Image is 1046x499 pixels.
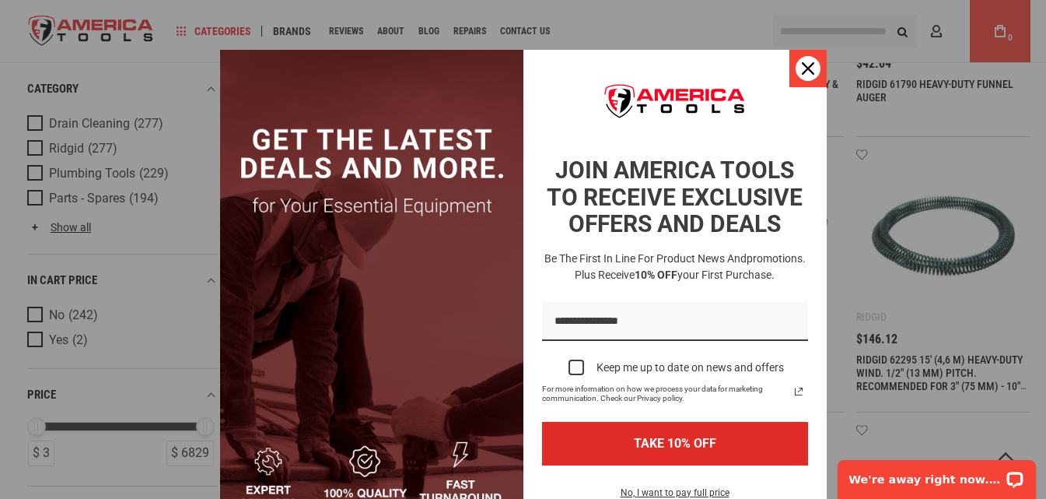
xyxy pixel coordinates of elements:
input: Email field [542,302,808,342]
strong: JOIN AMERICA TOOLS TO RECEIVE EXCLUSIVE OFFERS AND DEALS [547,156,803,237]
h3: Be the first in line for product news and [539,251,811,283]
div: Keep me up to date on news and offers [596,361,784,374]
iframe: LiveChat chat widget [827,450,1046,499]
button: Close [789,50,827,87]
span: For more information on how we process your data for marketing communication. Check our Privacy p... [542,385,789,403]
button: TAKE 10% OFF [542,422,808,465]
strong: 10% OFF [635,269,677,281]
svg: close icon [802,62,814,75]
a: Read our Privacy Policy [789,382,808,401]
svg: link icon [789,382,808,401]
span: promotions. Plus receive your first purchase. [575,252,806,281]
